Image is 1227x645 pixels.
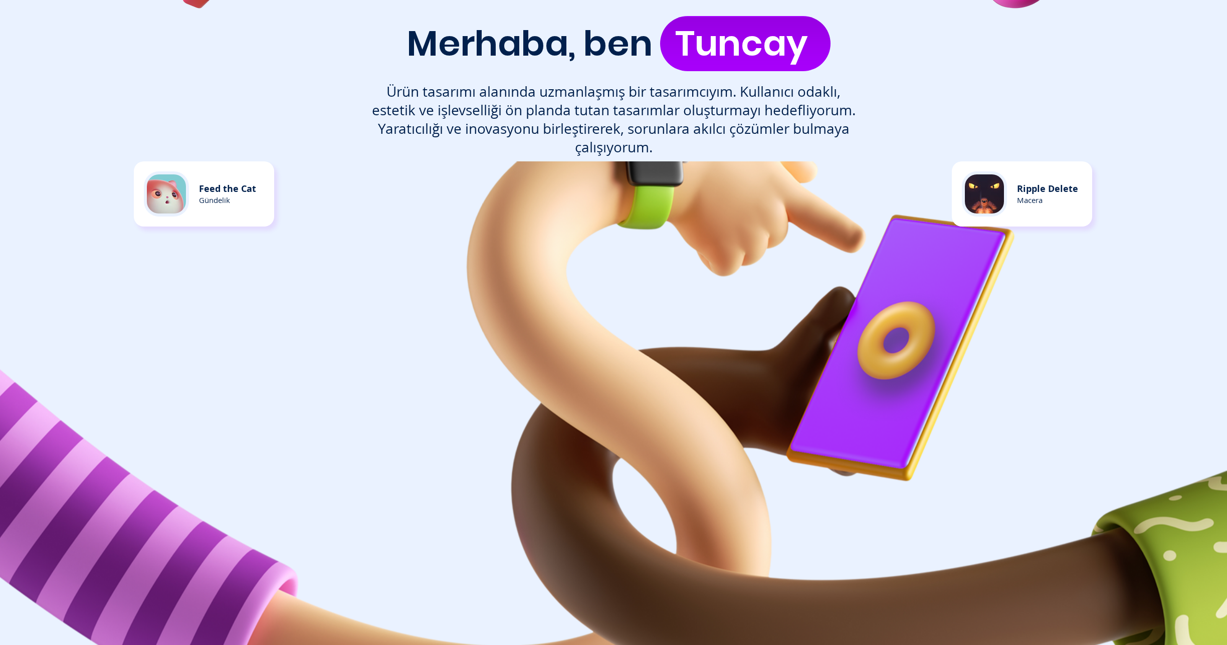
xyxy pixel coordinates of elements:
a: Feed the Cat [199,182,256,195]
span: Merhaba, ben [407,19,807,68]
span: Gündelik [199,195,230,205]
span: Macera [1017,195,1043,205]
span: Ürün tasarımı alanında uzmanlaşmış bir tasarımcıyım. Kullanıcı odaklı, estetik ve işlevselliği ön... [372,82,856,156]
img: Ripple Delete [965,174,1004,213]
span: Tuncay [675,19,807,68]
img: Feed the Cat [147,174,186,213]
a: Ripple Delete [1017,182,1078,195]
